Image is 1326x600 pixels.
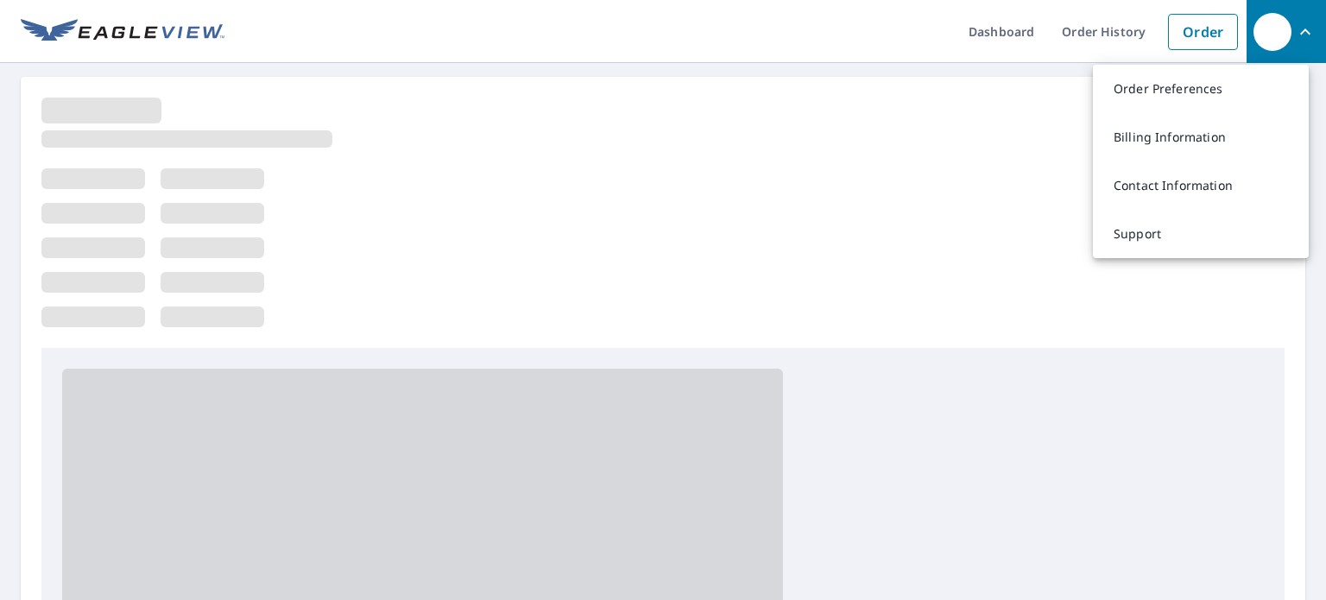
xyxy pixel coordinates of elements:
[1093,210,1309,258] a: Support
[1093,161,1309,210] a: Contact Information
[1093,65,1309,113] a: Order Preferences
[1168,14,1238,50] a: Order
[1093,113,1309,161] a: Billing Information
[21,19,224,45] img: EV Logo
